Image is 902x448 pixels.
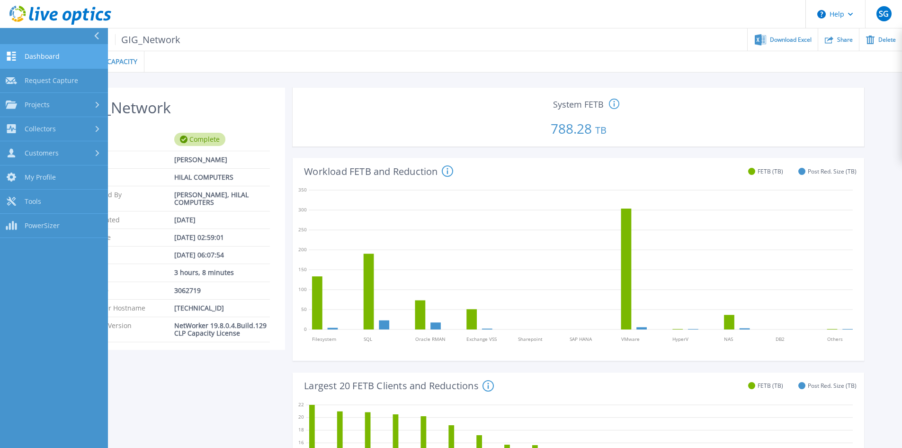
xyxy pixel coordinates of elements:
div: 3 hours, 8 minutes [174,269,270,276]
p: Account [78,174,174,181]
p: End Time [78,251,174,259]
span: Download Excel [770,37,812,43]
p: Owner [78,156,174,164]
p: Start Time [78,234,174,241]
tspan: SQL [364,336,372,342]
span: PowerSizer [25,221,60,230]
text: 200 [298,246,307,253]
div: Complete [174,133,225,146]
text: 18 [298,426,304,433]
tspan: Sharepoint [518,336,543,342]
span: Projects [25,101,50,109]
div: [PERSON_NAME], HILAL COMPUTERS [174,191,270,206]
span: Customers [25,149,59,157]
span: My Profile [25,173,56,182]
div: [TECHNICAL_ID] [174,304,270,312]
text: 50 [301,306,307,312]
p: NetWorker (API) [45,34,181,45]
tspan: Others [827,336,843,342]
tspan: Filesystem [312,336,336,342]
span: FETB (TB) [758,382,783,389]
span: Delete [878,37,896,43]
tspan: DB2 [776,336,785,342]
tspan: NAS [724,336,733,342]
span: Share [837,37,853,43]
tspan: VMware [621,336,640,342]
p: Requested By [78,191,174,206]
text: 16 [298,439,304,446]
text: 150 [298,266,307,273]
div: HILAL COMPUTERS [174,174,270,181]
span: Request Capture [25,76,78,85]
text: 350 [298,186,307,193]
tspan: Oracle RMAN [415,336,446,342]
p: Project ID [78,287,174,294]
tspan: SAP HANA [570,336,592,342]
div: [PERSON_NAME] [174,156,270,164]
span: Post Red. Size (TB) [808,168,857,175]
p: Networker Hostname [78,304,174,312]
text: 0 [304,326,307,332]
text: 22 [298,401,304,407]
div: [DATE] 02:59:01 [174,234,270,241]
p: Duration [78,269,174,276]
p: 788.28 [296,110,860,143]
span: GIG_Network [115,34,181,45]
p: Date Created [78,216,174,224]
span: Capacity [107,58,137,65]
h4: Workload FETB and Reduction [304,165,453,177]
span: SG [879,10,889,18]
span: Dashboard [25,52,60,61]
p: Status [78,133,174,146]
span: System FETB [553,100,604,109]
text: 20 [298,413,304,420]
p: Software Version [78,322,174,337]
div: NetWorker 19.8.0.4.Build.129 CLP Capacity License [174,322,270,337]
span: FETB (TB) [758,168,783,175]
h2: GIG_Network [78,99,270,117]
span: Post Red. Size (TB) [808,382,857,389]
h4: Largest 20 FETB Clients and Reductions [304,380,494,392]
tspan: HyperV [673,336,689,342]
text: 250 [298,226,307,233]
div: [DATE] 06:07:54 [174,251,270,259]
span: TB [595,124,607,137]
div: 3062719 [174,287,270,294]
tspan: Exchange VSS [467,336,497,342]
text: 100 [298,286,307,293]
text: 300 [298,206,307,213]
span: Collectors [25,125,56,133]
span: Tools [25,197,41,206]
div: [DATE] [174,216,270,224]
